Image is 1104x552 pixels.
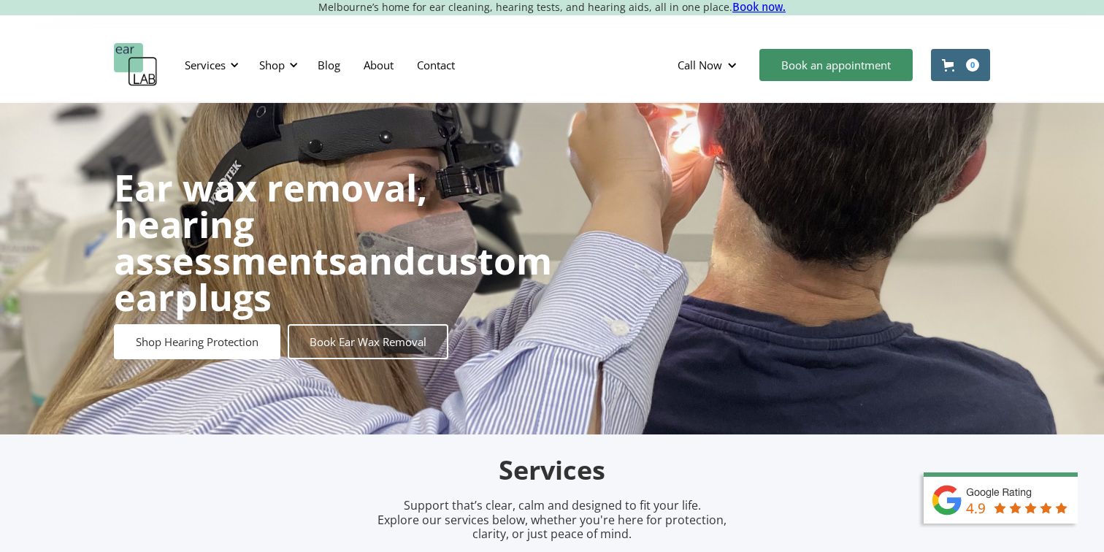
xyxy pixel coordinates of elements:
[114,163,427,285] strong: Ear wax removal, hearing assessments
[352,44,405,86] a: About
[666,43,752,87] div: Call Now
[114,324,280,359] a: Shop Hearing Protection
[114,169,552,315] h1: and
[209,453,895,488] h2: Services
[759,49,913,81] a: Book an appointment
[405,44,467,86] a: Contact
[259,58,285,72] div: Shop
[359,499,745,541] p: Support that’s clear, calm and designed to fit your life. Explore our services below, whether you...
[931,49,990,81] a: Open cart
[250,43,302,87] div: Shop
[114,236,552,322] strong: custom earplugs
[185,58,226,72] div: Services
[176,43,243,87] div: Services
[306,44,352,86] a: Blog
[114,43,158,87] a: home
[966,58,979,72] div: 0
[288,324,448,359] a: Book Ear Wax Removal
[678,58,722,72] div: Call Now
